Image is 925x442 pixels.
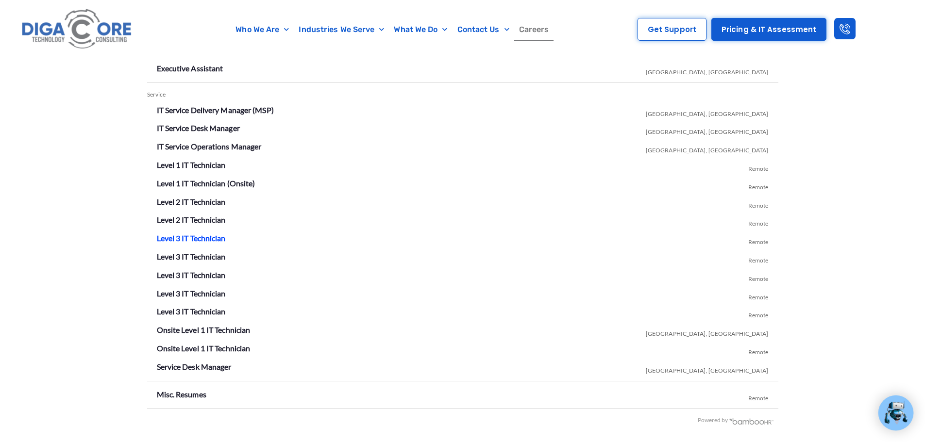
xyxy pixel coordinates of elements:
[646,61,769,80] span: [GEOGRAPHIC_DATA], [GEOGRAPHIC_DATA]
[453,18,514,41] a: Contact Us
[638,18,706,41] a: Get Support
[748,304,769,323] span: Remote
[157,215,226,224] a: Level 2 IT Technician
[748,268,769,286] span: Remote
[157,179,255,188] a: Level 1 IT Technician (Onsite)
[748,249,769,268] span: Remote
[157,197,226,206] a: Level 2 IT Technician
[157,289,226,298] a: Level 3 IT Technician
[157,362,232,371] a: Service Desk Manager
[514,18,554,41] a: Careers
[728,417,774,425] img: BambooHR - HR software
[748,387,769,406] span: Remote
[157,64,223,73] a: Executive Assistant
[231,18,294,41] a: Who We Are
[157,160,226,169] a: Level 1 IT Technician
[646,323,769,341] span: [GEOGRAPHIC_DATA], [GEOGRAPHIC_DATA]
[748,286,769,305] span: Remote
[157,390,206,399] a: Misc. Resumes
[648,26,696,33] span: Get Support
[748,341,769,360] span: Remote
[147,413,774,427] div: Powered by
[748,176,769,195] span: Remote
[157,105,274,115] a: IT Service Delivery Manager (MSP)
[646,360,769,378] span: [GEOGRAPHIC_DATA], [GEOGRAPHIC_DATA]
[147,88,778,102] div: Service
[182,18,603,41] nav: Menu
[389,18,452,41] a: What We Do
[711,18,826,41] a: Pricing & IT Assessment
[157,325,251,334] a: Onsite Level 1 IT Technician
[294,18,389,41] a: Industries We Serve
[157,307,226,316] a: Level 3 IT Technician
[748,158,769,176] span: Remote
[646,103,769,121] span: [GEOGRAPHIC_DATA], [GEOGRAPHIC_DATA]
[722,26,816,33] span: Pricing & IT Assessment
[157,233,226,243] a: Level 3 IT Technician
[157,252,226,261] a: Level 3 IT Technician
[157,270,226,279] a: Level 3 IT Technician
[748,231,769,249] span: Remote
[748,195,769,213] span: Remote
[157,123,240,132] a: IT Service Desk Manager
[157,142,262,151] a: IT Service Operations Manager
[19,5,135,54] img: Digacore logo 1
[646,121,769,139] span: [GEOGRAPHIC_DATA], [GEOGRAPHIC_DATA]
[748,213,769,231] span: Remote
[646,139,769,158] span: [GEOGRAPHIC_DATA], [GEOGRAPHIC_DATA]
[157,344,251,353] a: Onsite Level 1 IT Technician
